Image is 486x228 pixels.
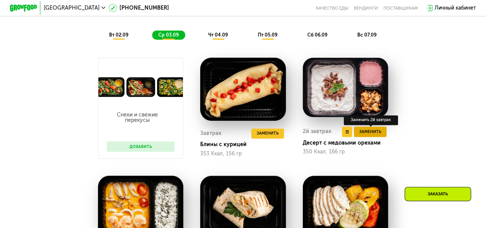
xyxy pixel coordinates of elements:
[383,5,418,11] div: поставщикам
[208,32,228,38] span: чт 04.09
[303,149,388,155] div: 350 Ккал, 166 гр
[200,151,286,157] div: 353 Ккал, 156 гр
[307,32,327,38] span: сб 06.09
[357,32,376,38] span: вс 07.09
[200,141,291,148] div: Блины с курицей
[405,187,471,201] div: Заказать
[109,32,128,38] span: вт 02.09
[251,128,284,138] button: Заменить
[107,112,168,123] p: Снеки и свежие перекусы
[435,4,476,12] div: Личный кабинет
[107,141,174,151] button: Добавить
[258,32,277,38] span: пт 05.09
[354,5,378,11] a: Вендинги
[200,128,222,138] div: Завтрак
[158,32,178,38] span: ср 03.09
[344,115,398,125] div: Заменить 2й завтрак
[257,130,279,137] span: Заменить
[359,128,381,135] span: Заменить
[303,126,332,136] div: 2й завтрак
[354,126,386,136] button: Заменить
[44,5,100,11] span: [GEOGRAPHIC_DATA]
[303,140,394,146] div: Десерт с медовыми орехами
[316,5,348,11] a: Качество еды
[109,4,169,12] a: [PHONE_NUMBER]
